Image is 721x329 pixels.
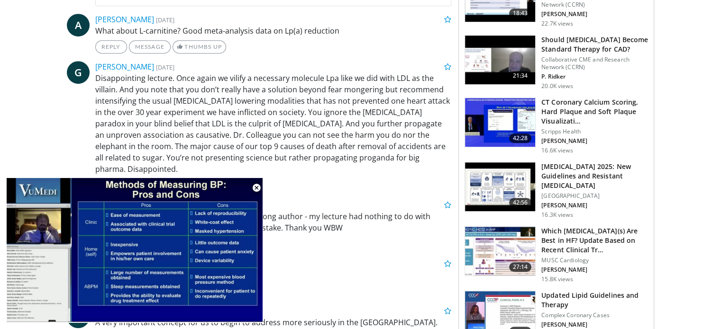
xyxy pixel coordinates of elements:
p: Great presentation!! [95,269,452,281]
small: [DATE] [156,16,174,24]
span: 42:28 [509,133,532,143]
span: 42:56 [509,198,532,207]
p: [GEOGRAPHIC_DATA] [541,192,648,200]
p: [PERSON_NAME] [541,202,648,209]
a: 27:14 Which [MEDICAL_DATA](s) Are Best in HF? Update Based on Recent Clinical Tr… MUSC Cardiology... [465,226,648,283]
span: 27:14 [509,262,532,272]
a: G [67,61,90,84]
p: 16.3K views [541,211,573,219]
p: 16.6K views [541,147,573,154]
a: Thumbs Up [173,40,226,53]
p: [PERSON_NAME] [541,266,648,274]
p: Scripps Health [541,128,648,135]
a: 21:34 Should [MEDICAL_DATA] Become Standard Therapy for CAD? Collaborative CME and Research Netwo... [465,35,648,90]
img: 4ea3ec1a-320e-4f01-b4eb-a8bc26375e8f.150x105_q85_crop-smart_upscale.jpg [465,98,535,147]
p: 20.0K views [541,82,573,90]
p: What about L-carnitine? Good meta-analysis data on Lp(a) reduction [95,25,452,36]
span: 21:34 [509,71,532,80]
p: P. Ridker [541,73,648,80]
img: dc76ff08-18a3-4688-bab3-3b82df187678.150x105_q85_crop-smart_upscale.jpg [465,227,535,276]
h3: CT Coronary Calcium Scoring, Hard Plaque and Soft Plaque Visualizati… [541,98,648,126]
p: 15.8K views [541,276,573,283]
p: [PERSON_NAME] [541,321,648,329]
a: 42:56 [MEDICAL_DATA] 2025: New Guidelines and Resistant [MEDICAL_DATA] [GEOGRAPHIC_DATA] [PERSON_... [465,162,648,219]
p: MUSC Cardiology [541,257,648,264]
a: [PERSON_NAME] [95,62,154,72]
a: 42:28 CT Coronary Calcium Scoring, Hard Plaque and Soft Plaque Visualizati… Scripps Health [PERSO... [465,98,648,154]
a: Reply [95,40,127,53]
p: Disappointing lecture. Once again we vilify a necessary molecule Lpa like we did with LDL as the ... [95,72,452,175]
h3: Should [MEDICAL_DATA] Become Standard Therapy for CAD? [541,35,648,54]
h3: Which [MEDICAL_DATA](s) Are Best in HF? Update Based on Recent Clinical Tr… [541,226,648,255]
span: 18:43 [509,9,532,18]
p: Collaborative CME and Research Network (CCRN) [541,56,648,71]
small: [DATE] [156,63,174,71]
p: 22.7K views [541,20,573,27]
button: Close [247,178,266,198]
a: [PERSON_NAME] [95,14,154,25]
a: Message [129,40,171,53]
h3: Updated Lipid Guidelines and Therapy [541,291,648,310]
p: You clearly have the wrong topic and wrong author - my lecture had nothing to do with [MEDICAL_DA... [120,211,452,233]
img: eb63832d-2f75-457d-8c1a-bbdc90eb409c.150x105_q85_crop-smart_upscale.jpg [465,36,535,85]
h3: [MEDICAL_DATA] 2025: New Guidelines and Resistant [MEDICAL_DATA] [541,162,648,190]
p: [PERSON_NAME] [541,137,648,145]
video-js: Video Player [7,178,263,322]
p: Complex Coronary Cases [541,311,648,319]
a: A [67,14,90,36]
img: 280bcb39-0f4e-42eb-9c44-b41b9262a277.150x105_q85_crop-smart_upscale.jpg [465,162,535,212]
p: [PERSON_NAME] [541,10,648,18]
